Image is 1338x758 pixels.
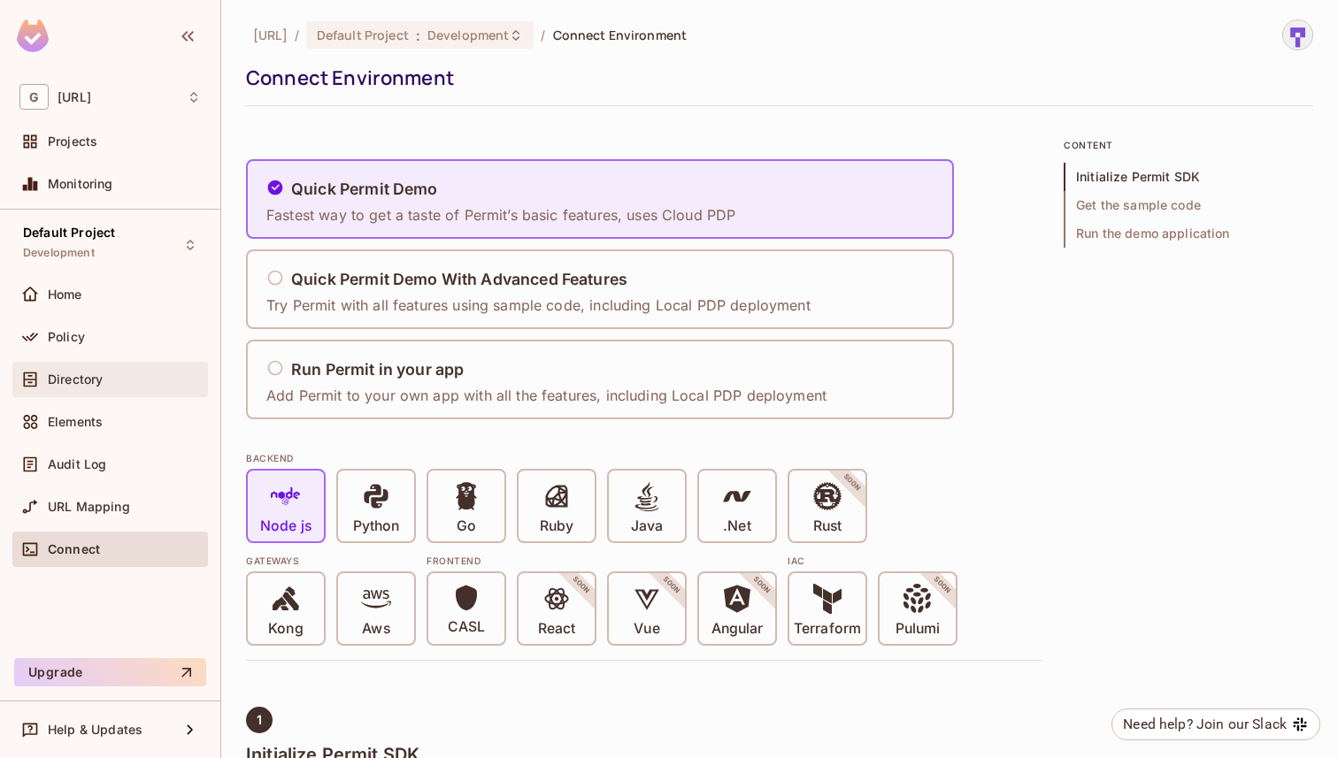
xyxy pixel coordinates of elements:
p: content [1064,138,1313,152]
p: Kong [268,620,303,638]
span: SOON [637,551,706,620]
li: / [295,27,299,43]
p: Java [631,517,663,535]
span: Monitoring [48,177,113,191]
span: Audit Log [48,457,106,471]
h5: Quick Permit Demo [291,180,438,198]
p: Python [353,517,399,535]
h5: Quick Permit Demo With Advanced Features [291,271,627,288]
span: SOON [547,551,616,620]
span: Directory [48,372,103,387]
p: Rust [813,517,842,535]
span: Connect [48,542,100,556]
button: Upgrade [14,658,206,686]
div: BACKEND [246,451,1042,465]
span: Development [23,246,95,260]
span: Elements [48,415,103,429]
div: IAC [788,554,957,568]
p: .Net [723,517,750,535]
div: Frontend [427,554,777,568]
p: Aws [362,620,389,638]
p: Go [457,517,476,535]
span: the active workspace [253,27,288,43]
p: Try Permit with all features using sample code, including Local PDP deployment [266,295,811,315]
div: Gateways [246,554,416,568]
p: React [538,620,575,638]
span: Default Project [317,27,409,43]
span: Initialize Permit SDK [1064,163,1313,191]
span: URL Mapping [48,500,130,514]
img: sharmila@genworx.ai [1283,20,1312,50]
span: 1 [257,713,262,727]
p: Node js [260,517,311,535]
div: Need help? Join our Slack [1123,714,1287,735]
span: Policy [48,330,85,344]
span: Development [427,27,509,43]
span: SOON [818,448,887,517]
span: Projects [48,134,97,149]
span: G [19,84,49,110]
li: / [541,27,545,43]
span: Run the demo application [1064,219,1313,248]
span: Workspace: genworx.ai [58,90,91,104]
span: SOON [908,551,977,620]
span: Get the sample code [1064,191,1313,219]
p: Terraform [794,620,861,638]
span: Connect Environment [553,27,688,43]
p: Ruby [540,517,573,535]
div: Connect Environment [246,65,1304,91]
p: Pulumi [896,620,940,638]
span: Default Project [23,226,115,240]
p: Add Permit to your own app with all the features, including Local PDP deployment [266,386,827,405]
span: Home [48,287,82,302]
p: Angular [711,620,764,638]
span: Help & Updates [48,723,142,737]
h5: Run Permit in your app [291,361,464,379]
p: Fastest way to get a taste of Permit’s basic features, uses Cloud PDP [266,205,735,225]
img: SReyMgAAAABJRU5ErkJggg== [17,19,49,52]
p: CASL [448,618,485,636]
span: SOON [727,551,796,620]
span: : [415,28,421,42]
p: Vue [634,620,659,638]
